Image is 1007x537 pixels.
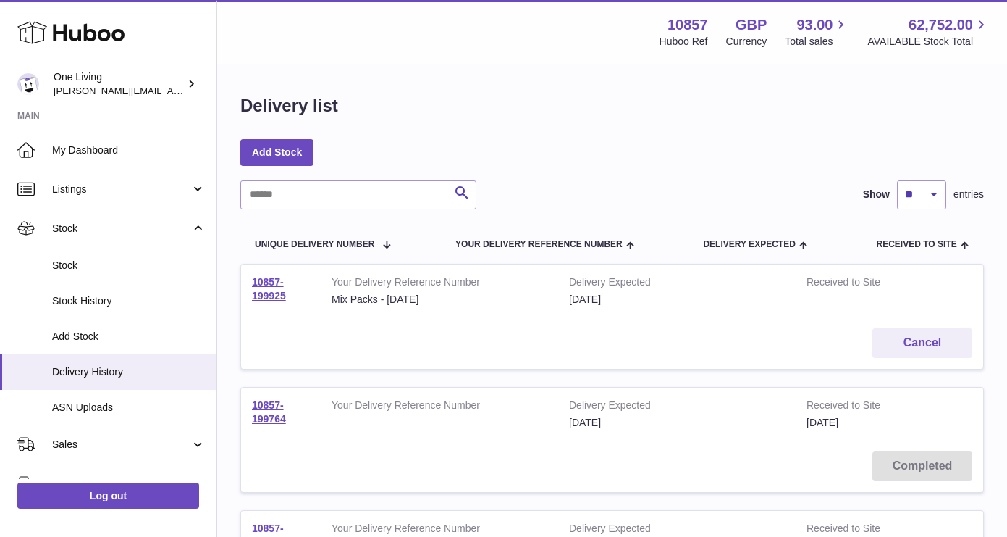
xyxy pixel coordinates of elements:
span: Stock History [52,294,206,308]
a: 10857-199925 [252,276,286,301]
span: Listings [52,183,190,196]
span: Sales [52,438,190,451]
span: Stock [52,222,190,236]
span: [PERSON_NAME][EMAIL_ADDRESS][DOMAIN_NAME] [54,85,290,96]
a: 62,752.00 AVAILABLE Stock Total [867,15,990,49]
div: Huboo Ref [660,35,708,49]
span: Orders [52,477,190,491]
strong: 10857 [667,15,708,35]
a: Log out [17,483,199,509]
span: Unique Delivery Number [255,240,374,249]
a: 10857-199764 [252,399,286,425]
strong: Received to Site [806,399,919,416]
span: Total sales [785,35,849,49]
span: AVAILABLE Stock Total [867,35,990,49]
span: 62,752.00 [909,15,973,35]
strong: Delivery Expected [569,399,785,416]
img: Jessica@oneliving.com [17,73,39,95]
strong: Your Delivery Reference Number [332,275,547,293]
span: entries [953,188,984,201]
span: My Dashboard [52,143,206,157]
span: Your Delivery Reference Number [455,240,623,249]
a: Add Stock [240,139,313,165]
div: [DATE] [569,293,785,307]
span: ASN Uploads [52,401,206,415]
strong: Received to Site [806,275,919,293]
button: Cancel [872,328,972,358]
span: Delivery Expected [703,240,795,249]
span: Delivery History [52,365,206,379]
label: Show [863,188,890,201]
strong: Delivery Expected [569,275,785,293]
span: [DATE] [806,417,838,428]
span: 93.00 [796,15,833,35]
div: Currency [726,35,767,49]
span: Add Stock [52,330,206,344]
div: One Living [54,70,184,98]
a: 93.00 Total sales [785,15,849,49]
h1: Delivery list [240,94,338,117]
strong: GBP [736,15,767,35]
div: [DATE] [569,416,785,430]
strong: Your Delivery Reference Number [332,399,547,416]
div: Mix Packs - [DATE] [332,293,547,307]
span: Stock [52,259,206,272]
span: Received to Site [877,240,957,249]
